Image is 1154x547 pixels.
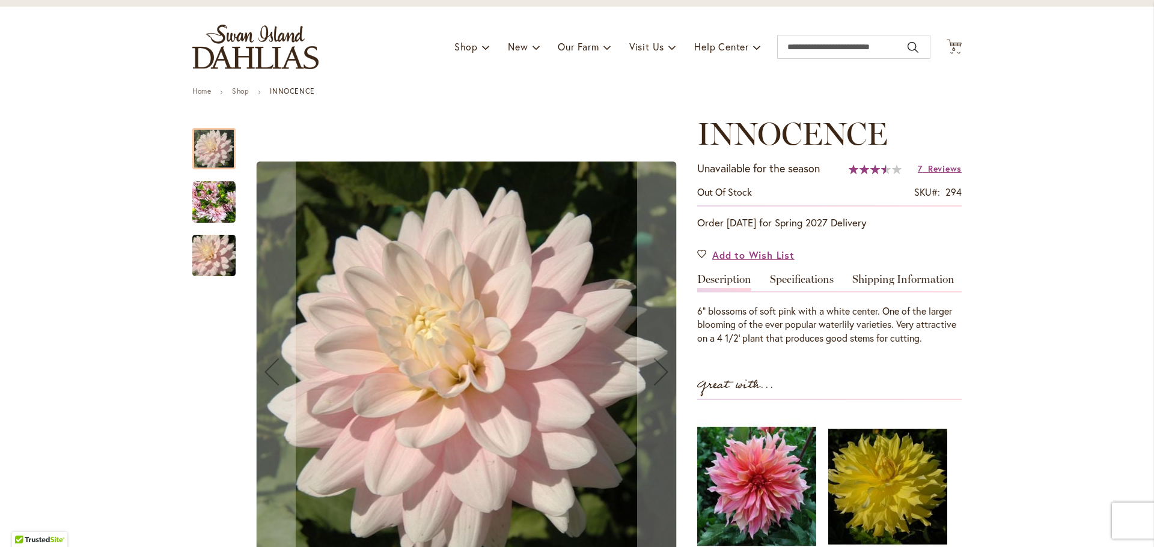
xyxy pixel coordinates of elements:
span: INNOCENCE [697,115,888,153]
div: Availability [697,186,752,199]
span: 6 [952,45,956,53]
div: 70% [849,165,902,174]
span: 7 [918,163,923,174]
div: Detailed Product Info [697,274,962,346]
span: Shop [454,40,478,53]
span: Visit Us [629,40,664,53]
a: Specifications [770,274,834,291]
strong: Great with... [697,375,774,395]
div: 294 [945,186,962,199]
span: Help Center [694,40,749,53]
a: Shop [232,86,249,95]
iframe: Launch Accessibility Center [9,504,43,538]
span: Add to Wish List [712,248,795,262]
span: Reviews [928,163,962,174]
img: INNOCENCE [171,227,257,285]
a: Description [697,274,751,291]
strong: SKU [914,186,940,198]
div: INNOCENCE [192,116,248,169]
a: Shipping Information [852,274,954,291]
button: 6 [947,39,962,55]
a: Add to Wish List [697,248,795,262]
div: 6" blossoms of soft pink with a white center. One of the larger blooming of the ever popular wate... [697,304,962,346]
p: Unavailable for the season [697,161,820,177]
span: Our Farm [558,40,599,53]
div: INNOCENCE [192,223,236,276]
a: 7 Reviews [918,163,962,174]
p: Order [DATE] for Spring 2027 Delivery [697,216,962,230]
div: INNOCENCE [192,169,248,223]
img: INNOCENCE [192,181,236,224]
a: store logo [192,25,319,69]
strong: INNOCENCE [270,86,314,95]
a: Home [192,86,211,95]
span: Out of stock [697,186,752,198]
span: New [508,40,528,53]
